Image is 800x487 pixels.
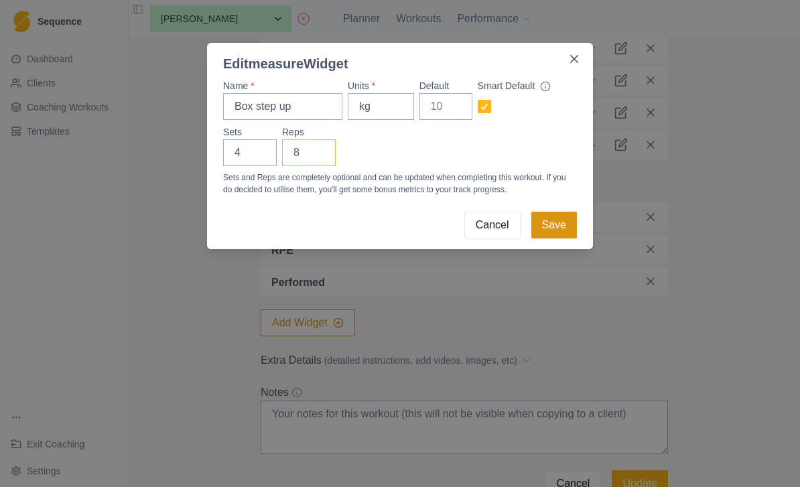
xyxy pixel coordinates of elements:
button: Save [531,212,577,238]
input: Bench press [223,93,342,120]
label: Sets [223,125,269,139]
label: Reps [282,125,328,139]
input: kg [348,93,414,120]
p: Sets and Reps are completely optional and can be updated when completing this workout. If you do ... [223,171,577,196]
label: Units [348,79,406,93]
label: Name [223,79,334,93]
input: 3 [223,139,277,166]
button: Close [563,48,585,70]
header: Edit measure Widget [207,43,593,74]
input: 10 [419,93,472,120]
label: Default [419,79,464,93]
div: Smart Default [478,79,569,93]
input: 8 [282,139,336,166]
button: Cancel [464,212,521,238]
